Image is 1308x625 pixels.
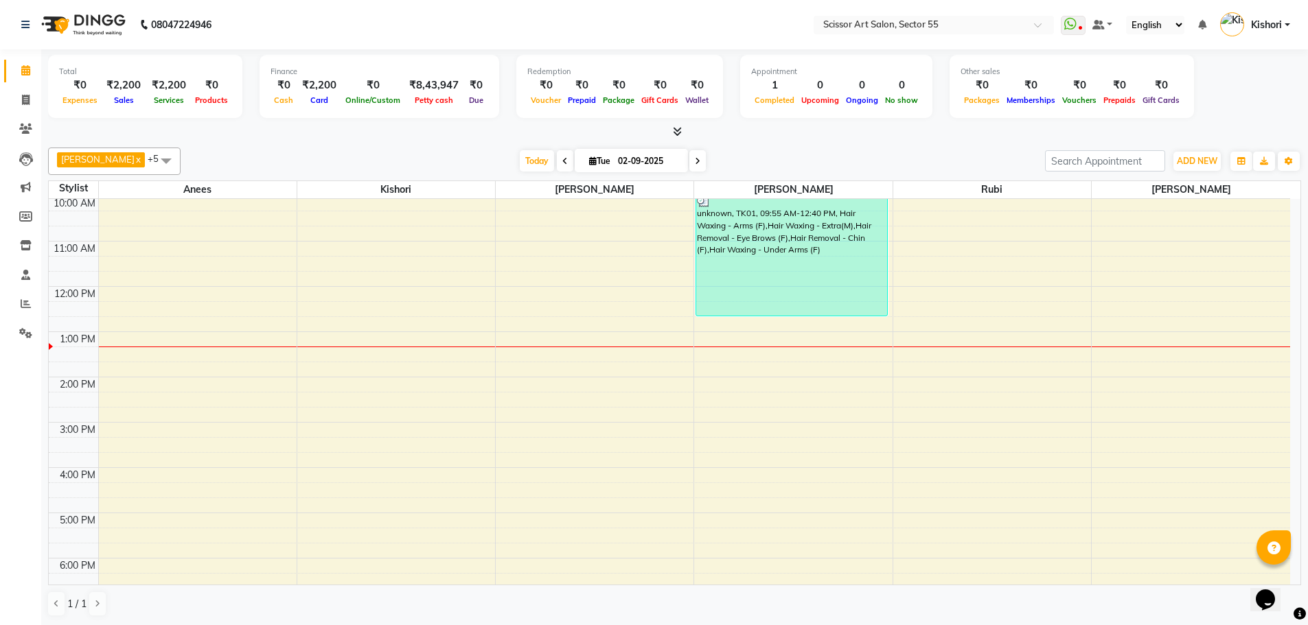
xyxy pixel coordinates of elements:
div: unknown, TK01, 09:55 AM-12:40 PM, Hair Waxing - Arms (F),Hair Waxing - Extra(M),Hair Removal - Ey... [696,193,886,316]
div: ₹0 [1003,78,1059,93]
img: Kishori [1220,12,1244,36]
span: Services [150,95,187,105]
div: ₹0 [599,78,638,93]
span: No show [882,95,921,105]
div: 1:00 PM [57,332,98,346]
div: ₹0 [1100,78,1139,93]
span: [PERSON_NAME] [1092,181,1290,198]
span: Gift Cards [638,95,682,105]
span: ADD NEW [1177,156,1217,166]
span: Package [599,95,638,105]
span: [PERSON_NAME] [61,154,135,165]
div: ₹0 [638,78,682,93]
div: ₹0 [464,78,488,93]
span: Vouchers [1059,95,1100,105]
span: Cash [271,95,297,105]
div: ₹0 [961,78,1003,93]
div: ₹0 [527,78,564,93]
b: 08047224946 [151,5,211,44]
div: ₹0 [1059,78,1100,93]
span: Prepaids [1100,95,1139,105]
div: ₹0 [59,78,101,93]
div: 0 [842,78,882,93]
div: ₹0 [682,78,712,93]
span: Today [520,150,554,172]
span: Packages [961,95,1003,105]
div: 3:00 PM [57,423,98,437]
span: [PERSON_NAME] [694,181,892,198]
iframe: chat widget [1250,570,1294,611]
span: +5 [148,153,169,164]
span: Products [192,95,231,105]
button: ADD NEW [1173,152,1221,171]
span: Sales [111,95,137,105]
div: 1 [751,78,798,93]
div: Finance [271,66,488,78]
img: logo [35,5,129,44]
div: ₹0 [564,78,599,93]
div: 5:00 PM [57,513,98,528]
span: Rubi [893,181,1091,198]
div: 0 [882,78,921,93]
a: x [135,154,141,165]
span: Memberships [1003,95,1059,105]
span: Expenses [59,95,101,105]
div: 4:00 PM [57,468,98,482]
span: Due [466,95,487,105]
span: Kishori [1251,18,1282,32]
span: Petty cash [411,95,457,105]
div: ₹2,200 [146,78,192,93]
div: ₹0 [271,78,297,93]
div: 0 [798,78,842,93]
div: Appointment [751,66,921,78]
span: [PERSON_NAME] [496,181,693,198]
div: Other sales [961,66,1183,78]
div: 6:00 PM [57,558,98,573]
span: Kishori [297,181,495,198]
div: ₹8,43,947 [404,78,464,93]
div: 2:00 PM [57,377,98,392]
input: 2025-09-02 [614,151,682,172]
span: Wallet [682,95,712,105]
div: Redemption [527,66,712,78]
div: ₹0 [192,78,231,93]
input: Search Appointment [1045,150,1165,172]
div: ₹0 [1139,78,1183,93]
span: Prepaid [564,95,599,105]
div: 12:00 PM [51,287,98,301]
span: 1 / 1 [67,597,87,611]
div: 11:00 AM [51,241,98,256]
span: Card [307,95,332,105]
span: Ongoing [842,95,882,105]
span: Tue [586,156,614,166]
div: 10:00 AM [51,196,98,211]
span: Online/Custom [342,95,404,105]
span: Gift Cards [1139,95,1183,105]
div: ₹2,200 [101,78,146,93]
span: Completed [751,95,798,105]
div: ₹2,200 [297,78,342,93]
span: Voucher [527,95,564,105]
span: Anees [99,181,297,198]
div: ₹0 [342,78,404,93]
span: Upcoming [798,95,842,105]
div: Total [59,66,231,78]
div: Stylist [49,181,98,196]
